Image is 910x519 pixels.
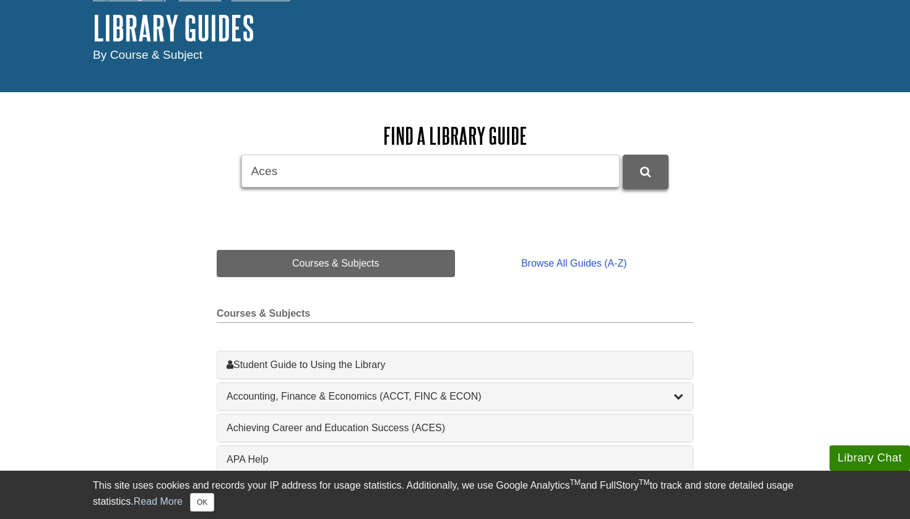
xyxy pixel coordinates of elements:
[227,358,683,372] a: Student Guide to Using the Library
[93,9,817,46] h1: Library Guides
[241,155,620,187] input: Search by Course or Subject...
[623,155,669,189] button: DU Library Guides Search
[217,250,455,277] a: Courses & Subjects
[640,166,651,178] i: Search Library Guides
[830,445,910,471] button: Library Chat
[217,308,693,323] h2: Courses & Subjects
[639,478,649,487] sup: TM
[217,123,693,148] h2: Find a Library Guide
[93,478,817,512] div: This site uses cookies and records your IP address for usage statistics. Additionally, we use Goo...
[455,250,693,277] a: Browse All Guides (A-Z)
[93,46,817,64] div: By Course & Subject
[570,478,580,487] sup: TM
[227,452,683,467] a: APA Help
[227,421,683,435] a: Achieving Career and Education Success (ACES)
[227,389,683,404] a: Accounting, Finance & Economics (ACCT, FINC & ECON)
[134,496,183,507] a: Read More
[190,493,214,512] button: Close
